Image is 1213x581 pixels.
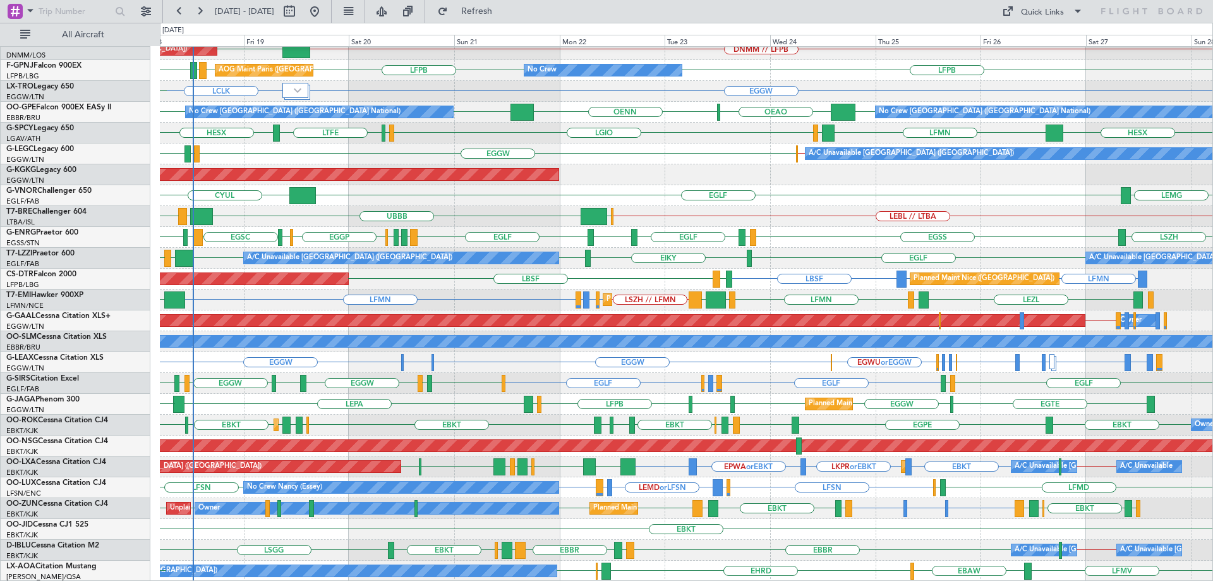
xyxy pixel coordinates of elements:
[6,563,97,570] a: LX-AOACitation Mustang
[6,354,33,362] span: G-LEAX
[247,478,322,497] div: No Crew Nancy (Essey)
[876,35,981,46] div: Thu 25
[6,530,38,540] a: EBKT/KJK
[6,396,80,403] a: G-JAGAPhenom 300
[450,7,504,16] span: Refresh
[6,542,99,549] a: D-IBLUCessna Citation M2
[1086,35,1192,46] div: Sat 27
[6,250,75,257] a: T7-LZZIPraetor 600
[219,61,351,80] div: AOG Maint Paris ([GEOGRAPHIC_DATA])
[6,166,36,174] span: G-KGKG
[528,61,557,80] div: No Crew
[162,25,184,36] div: [DATE]
[6,468,38,477] a: EBKT/KJK
[6,542,31,549] span: D-IBLU
[665,35,770,46] div: Tue 23
[6,125,33,132] span: G-SPCY
[6,333,107,341] a: OO-SLMCessna Citation XLS
[6,563,35,570] span: LX-AOA
[6,384,39,394] a: EGLF/FAB
[6,62,81,70] a: F-GPNJFalcon 900EX
[138,35,244,46] div: Thu 18
[6,479,36,487] span: OO-LUX
[6,551,38,561] a: EBKT/KJK
[6,217,35,227] a: LTBA/ISL
[63,457,262,476] div: Planned Maint [GEOGRAPHIC_DATA] ([GEOGRAPHIC_DATA])
[454,35,560,46] div: Sun 21
[6,271,33,278] span: CS-DTR
[189,102,401,121] div: No Crew [GEOGRAPHIC_DATA] ([GEOGRAPHIC_DATA] National)
[6,250,32,257] span: T7-LZZI
[1120,457,1173,476] div: A/C Unavailable
[6,208,87,216] a: T7-BREChallenger 604
[6,437,38,445] span: OO-NSG
[6,417,108,424] a: OO-ROKCessna Citation CJ4
[981,35,1086,46] div: Fri 26
[6,417,38,424] span: OO-ROK
[6,134,40,144] a: LGAV/ATH
[6,405,44,415] a: EGGW/LTN
[6,104,111,111] a: OO-GPEFalcon 900EX EASy II
[6,259,39,269] a: EGLF/FAB
[6,322,44,331] a: EGGW/LTN
[6,521,33,529] span: OO-JID
[6,426,38,436] a: EBKT/KJK
[6,229,36,236] span: G-ENRG
[6,500,108,508] a: OO-ZUNCessna Citation CJ4
[6,280,39,290] a: LFPB/LBG
[6,364,44,373] a: EGGW/LTN
[6,333,37,341] span: OO-SLM
[606,290,727,309] div: Planned Maint [GEOGRAPHIC_DATA]
[349,35,454,46] div: Sat 20
[593,499,740,518] div: Planned Maint Kortrijk-[GEOGRAPHIC_DATA]
[6,238,40,248] a: EGSS/STN
[879,102,1090,121] div: No Crew [GEOGRAPHIC_DATA] ([GEOGRAPHIC_DATA] National)
[914,269,1054,288] div: Planned Maint Nice ([GEOGRAPHIC_DATA])
[6,521,88,529] a: OO-JIDCessna CJ1 525
[431,1,507,21] button: Refresh
[6,125,74,132] a: G-SPCYLegacy 650
[6,145,33,153] span: G-LEGC
[14,25,137,45] button: All Aircraft
[6,197,39,206] a: EGLF/FAB
[6,375,79,382] a: G-SIRSCitation Excel
[6,458,106,466] a: OO-LXACessna Citation CJ4
[770,35,876,46] div: Wed 24
[6,145,74,153] a: G-LEGCLegacy 600
[996,1,1089,21] button: Quick Links
[6,113,40,123] a: EBBR/BRU
[6,187,92,195] a: G-VNORChallenger 650
[6,375,30,382] span: G-SIRS
[6,301,44,310] a: LFMN/NCE
[6,71,39,81] a: LFPB/LBG
[33,30,133,39] span: All Aircraft
[6,62,33,70] span: F-GPNJ
[6,229,78,236] a: G-ENRGPraetor 600
[6,489,41,498] a: LFSN/ENC
[1021,6,1064,19] div: Quick Links
[6,312,111,320] a: G-GAALCessna Citation XLS+
[6,354,104,362] a: G-LEAXCessna Citation XLS
[6,343,40,352] a: EBBR/BRU
[6,458,36,466] span: OO-LXA
[39,2,111,21] input: Trip Number
[809,394,1008,413] div: Planned Maint [GEOGRAPHIC_DATA] ([GEOGRAPHIC_DATA])
[6,500,38,508] span: OO-ZUN
[6,437,108,445] a: OO-NSGCessna Citation CJ4
[294,88,301,93] img: arrow-gray.svg
[6,396,35,403] span: G-JAGA
[1120,311,1142,330] div: Owner
[6,510,38,519] a: EBKT/KJK
[6,176,44,185] a: EGGW/LTN
[6,83,74,90] a: LX-TROLegacy 650
[6,51,45,60] a: DNMM/LOS
[6,187,37,195] span: G-VNOR
[6,166,76,174] a: G-KGKGLegacy 600
[170,499,374,518] div: Unplanned Maint [GEOGRAPHIC_DATA]-[GEOGRAPHIC_DATA]
[6,291,83,299] a: T7-EMIHawker 900XP
[6,155,44,164] a: EGGW/LTN
[6,291,31,299] span: T7-EMI
[215,6,274,17] span: [DATE] - [DATE]
[6,104,36,111] span: OO-GPE
[244,35,349,46] div: Fri 19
